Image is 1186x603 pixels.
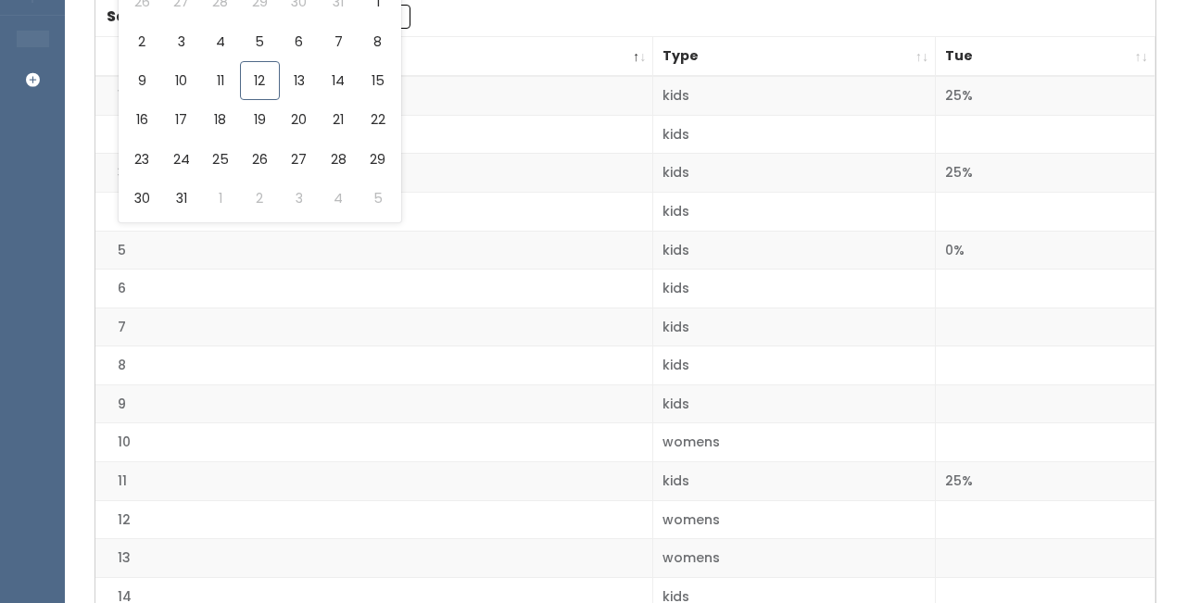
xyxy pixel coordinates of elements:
span: August 2, 2025 [122,22,161,61]
span: August 28, 2025 [319,140,358,179]
span: August 27, 2025 [280,140,319,179]
span: August 16, 2025 [122,100,161,139]
td: 13 [95,539,653,578]
td: kids [653,270,936,308]
td: womens [653,500,936,539]
td: 9 [95,384,653,423]
span: August 18, 2025 [201,100,240,139]
td: 10 [95,423,653,462]
span: August 11, 2025 [201,61,240,100]
td: 0% [936,231,1155,270]
td: 25% [936,76,1155,115]
span: August 3, 2025 [161,22,200,61]
span: September 5, 2025 [358,179,397,218]
td: womens [653,423,936,462]
th: Type: activate to sort column ascending [653,37,936,77]
td: 1 [95,76,653,115]
span: August 13, 2025 [280,61,319,100]
span: August 30, 2025 [122,179,161,218]
span: August 10, 2025 [161,61,200,100]
span: August 24, 2025 [161,140,200,179]
td: 25% [936,154,1155,193]
span: August 25, 2025 [201,140,240,179]
td: 4 [95,193,653,232]
span: August 21, 2025 [319,100,358,139]
td: 7 [95,308,653,346]
td: womens [653,539,936,578]
span: August 4, 2025 [201,22,240,61]
td: kids [653,154,936,193]
span: August 19, 2025 [240,100,279,139]
span: August 7, 2025 [319,22,358,61]
td: kids [653,76,936,115]
td: 6 [95,270,653,308]
span: August 9, 2025 [122,61,161,100]
span: August 29, 2025 [358,140,397,179]
span: August 31, 2025 [161,179,200,218]
td: kids [653,193,936,232]
th: Booth Number: activate to sort column descending [95,37,653,77]
span: August 15, 2025 [358,61,397,100]
span: August 6, 2025 [280,22,319,61]
span: August 20, 2025 [280,100,319,139]
span: August 23, 2025 [122,140,161,179]
th: Tue: activate to sort column ascending [936,37,1155,77]
span: September 4, 2025 [319,179,358,218]
span: August 5, 2025 [240,22,279,61]
td: kids [653,384,936,423]
span: August 26, 2025 [240,140,279,179]
span: August 17, 2025 [161,100,200,139]
td: 25% [936,462,1155,501]
td: kids [653,462,936,501]
span: August 14, 2025 [319,61,358,100]
span: August 12, 2025 [240,61,279,100]
label: Search: [107,5,410,29]
td: 2 [95,115,653,154]
td: 8 [95,346,653,385]
td: kids [653,308,936,346]
span: September 1, 2025 [201,179,240,218]
span: August 8, 2025 [358,22,397,61]
td: kids [653,115,936,154]
td: 11 [95,462,653,501]
span: September 2, 2025 [240,179,279,218]
td: kids [653,346,936,385]
td: 3 [95,154,653,193]
td: 12 [95,500,653,539]
td: kids [653,231,936,270]
span: August 22, 2025 [358,100,397,139]
span: September 3, 2025 [280,179,319,218]
td: 5 [95,231,653,270]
